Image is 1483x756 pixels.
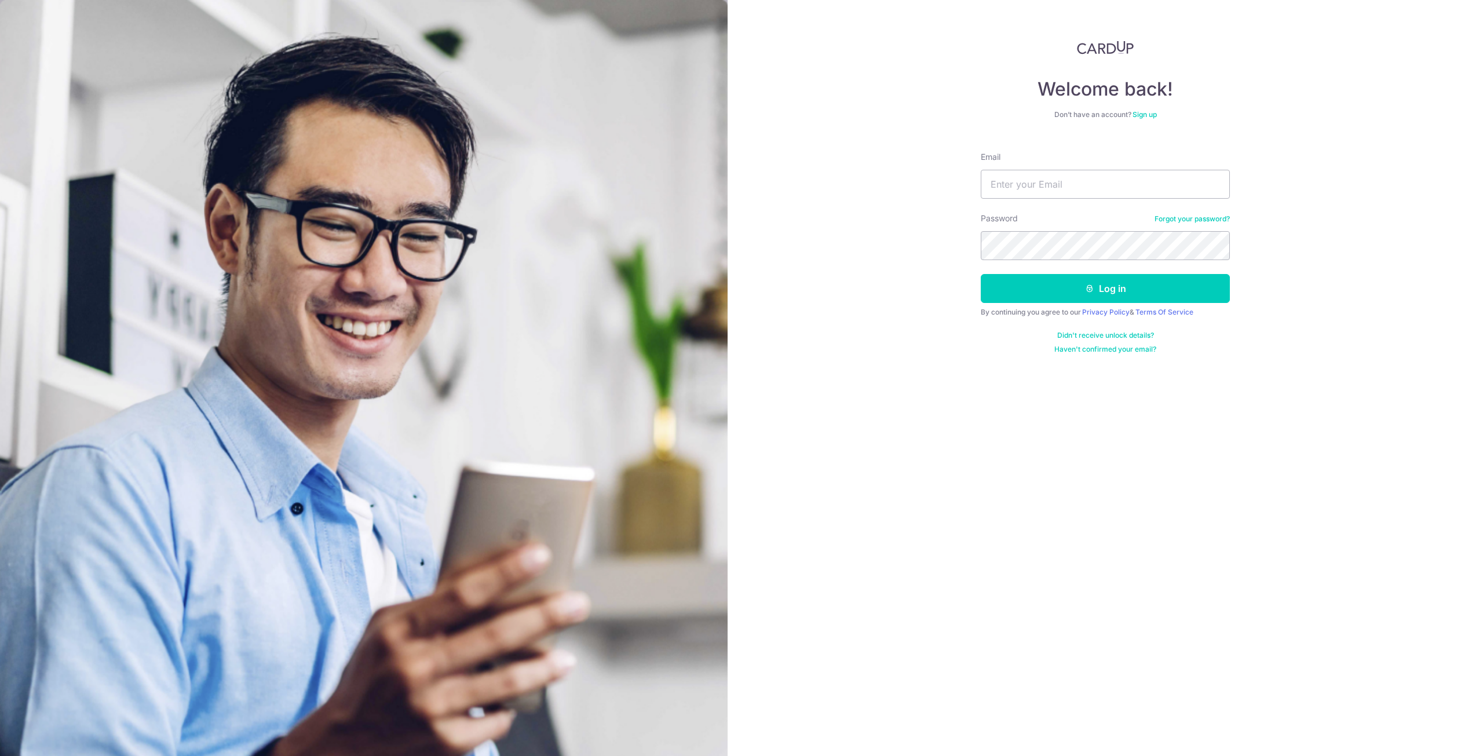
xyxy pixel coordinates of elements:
input: Enter your Email [981,170,1230,199]
div: Don’t have an account? [981,110,1230,119]
a: Privacy Policy [1082,308,1130,316]
a: Forgot your password? [1155,214,1230,224]
h4: Welcome back! [981,78,1230,101]
a: Terms Of Service [1135,308,1193,316]
a: Sign up [1133,110,1157,119]
button: Log in [981,274,1230,303]
a: Didn't receive unlock details? [1057,331,1154,340]
label: Email [981,151,1000,163]
img: CardUp Logo [1077,41,1134,54]
div: By continuing you agree to our & [981,308,1230,317]
label: Password [981,213,1018,224]
a: Haven't confirmed your email? [1054,345,1156,354]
